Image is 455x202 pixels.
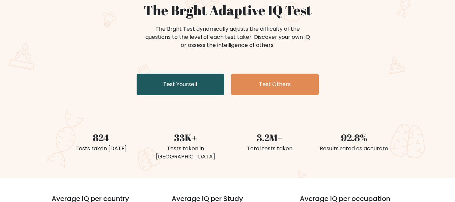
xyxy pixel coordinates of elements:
div: The Brght Test dynamically adjusts the difficulty of the questions to the level of each test take... [143,25,312,49]
div: 3.2M+ [232,130,308,145]
div: 824 [63,130,139,145]
div: 92.8% [316,130,392,145]
a: Test Yourself [137,74,224,95]
h1: The Brght Adaptive IQ Test [63,2,392,18]
a: Test Others [231,74,319,95]
div: Total tests taken [232,145,308,153]
div: Tests taken [DATE] [63,145,139,153]
div: Results rated as accurate [316,145,392,153]
div: 33K+ [147,130,224,145]
div: Tests taken in [GEOGRAPHIC_DATA] [147,145,224,161]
